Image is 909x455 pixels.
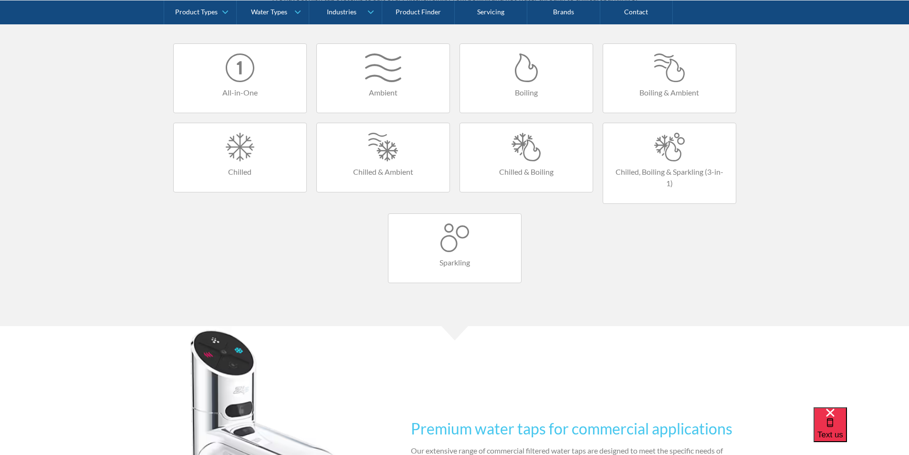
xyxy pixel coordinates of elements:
[183,166,297,178] h4: Chilled
[388,213,522,283] a: Sparkling
[326,166,440,178] h4: Chilled & Ambient
[460,123,593,192] a: Chilled & Boiling
[398,257,512,268] h4: Sparkling
[814,407,909,455] iframe: podium webchat widget bubble
[603,123,736,204] a: Chilled, Boiling & Sparkling (3-in-1)
[326,87,440,98] h4: Ambient
[411,417,736,440] h2: Premium water taps for commercial applications
[470,87,583,98] h4: Boiling
[183,87,297,98] h4: All-in-One
[316,43,450,113] a: Ambient
[603,43,736,113] a: Boiling & Ambient
[327,8,356,16] div: Industries
[316,123,450,192] a: Chilled & Ambient
[460,43,593,113] a: Boiling
[251,8,287,16] div: Water Types
[470,166,583,178] h4: Chilled & Boiling
[613,87,726,98] h4: Boiling & Ambient
[173,123,307,192] a: Chilled
[175,8,218,16] div: Product Types
[173,43,307,113] a: All-in-One
[613,166,726,189] h4: Chilled, Boiling & Sparkling (3-in-1)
